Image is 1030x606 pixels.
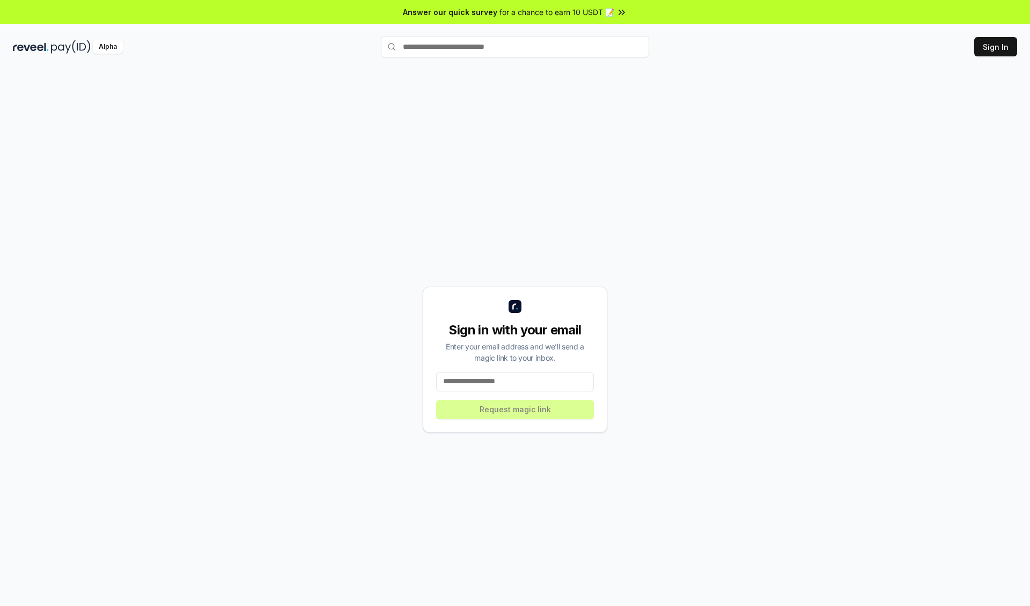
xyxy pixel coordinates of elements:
img: pay_id [51,40,91,54]
span: Answer our quick survey [403,6,497,18]
button: Sign In [974,37,1017,56]
div: Enter your email address and we’ll send a magic link to your inbox. [436,341,594,363]
span: for a chance to earn 10 USDT 📝 [499,6,614,18]
img: logo_small [509,300,521,313]
div: Alpha [93,40,123,54]
div: Sign in with your email [436,322,594,339]
img: reveel_dark [13,40,49,54]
